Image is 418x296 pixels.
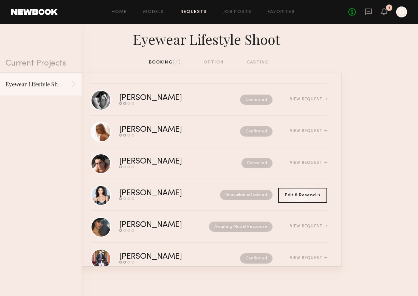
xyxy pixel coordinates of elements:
[388,6,390,10] div: 1
[290,129,327,133] div: View Request
[290,256,327,260] div: View Request
[220,190,273,200] nb-request-status: Unavailable Declined
[91,211,327,243] a: [PERSON_NAME]Awaiting Model ResponseView Request
[76,29,342,48] div: Eyewear Lifestyle Shoot
[209,222,273,232] nb-request-status: Awaiting Model Response
[119,189,201,197] div: [PERSON_NAME]
[5,80,65,88] div: Eyewear Lifestyle Shoot
[65,79,76,92] div: →
[290,161,327,165] div: View Request
[119,158,212,166] div: [PERSON_NAME]
[240,126,273,137] nb-request-status: Confirmed
[119,221,196,229] div: [PERSON_NAME]
[91,243,327,274] a: [PERSON_NAME]ConfirmedView Request
[91,179,327,211] a: [PERSON_NAME]UnavailableDeclined
[143,10,164,14] a: Models
[91,116,327,147] a: [PERSON_NAME]ConfirmedView Request
[240,95,273,105] nb-request-status: Confirmed
[396,6,407,17] a: D
[290,224,327,228] div: View Request
[268,10,295,14] a: Favorites
[91,147,327,179] a: [PERSON_NAME]CancelledView Request
[119,126,211,134] div: [PERSON_NAME]
[119,94,211,102] div: [PERSON_NAME]
[241,158,273,168] nb-request-status: Cancelled
[181,10,207,14] a: Requests
[285,193,320,197] span: Edit & Resend
[290,97,327,101] div: View Request
[240,253,273,264] nb-request-status: Confirmed
[119,253,211,261] div: [PERSON_NAME]
[223,10,252,14] a: Job Posts
[91,84,327,116] a: [PERSON_NAME]ConfirmedView Request
[112,10,127,14] a: Home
